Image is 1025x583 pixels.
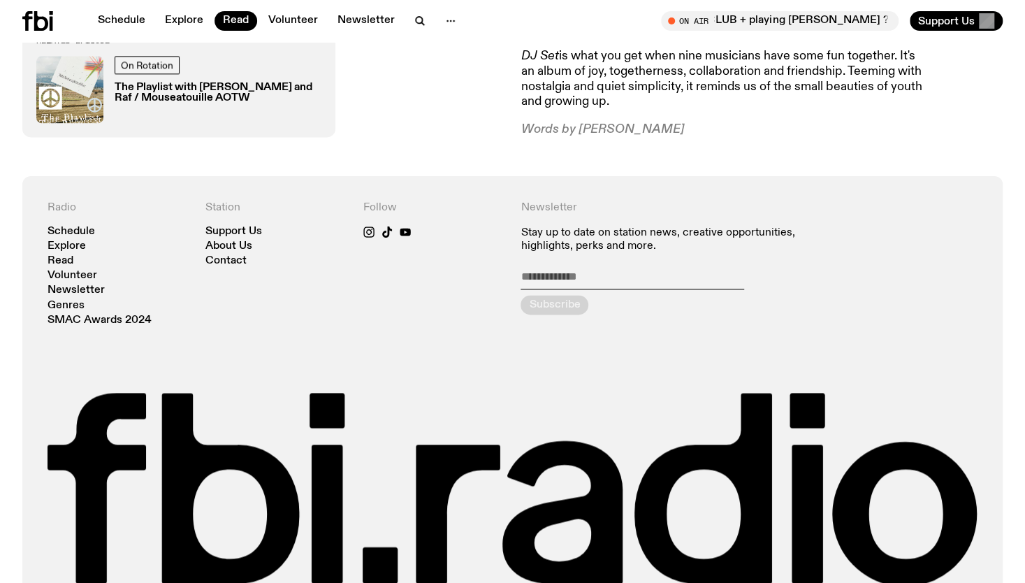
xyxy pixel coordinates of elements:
a: Volunteer [48,271,97,281]
button: On AirMornings with [PERSON_NAME] // BOOK CLUB + playing [PERSON_NAME] ?1!?1 [661,11,899,31]
p: Words by [PERSON_NAME] [521,122,924,138]
a: Read [48,256,73,266]
button: Subscribe [521,295,588,315]
a: SMAC Awards 2024 [48,315,152,326]
a: About Us [205,241,252,252]
a: Newsletter [329,11,403,31]
h4: Radio [48,201,189,215]
span: Support Us [918,15,975,27]
em: DJ Set [521,50,559,62]
a: Read [215,11,257,31]
p: is what you get when nine musicians have some fun together. It's an album of joy, togetherness, c... [521,49,924,109]
h4: Newsletter [521,201,820,215]
a: Genres [48,301,85,311]
a: Schedule [89,11,154,31]
a: Volunteer [260,11,326,31]
h3: The Playlist with [PERSON_NAME] and Raf / Mouseatouille AOTW [115,82,321,103]
a: Support Us [205,226,262,237]
h4: Follow [363,201,504,215]
a: Schedule [48,226,95,237]
h3: Related Episode [36,37,321,45]
a: Contact [205,256,247,266]
button: Support Us [910,11,1003,31]
a: Newsletter [48,285,105,296]
a: Explore [48,241,86,252]
a: On RotationThe Playlist with [PERSON_NAME] and Raf / Mouseatouille AOTW [36,56,321,123]
p: Stay up to date on station news, creative opportunities, highlights, perks and more. [521,226,820,253]
h4: Station [205,201,347,215]
a: Explore [157,11,212,31]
